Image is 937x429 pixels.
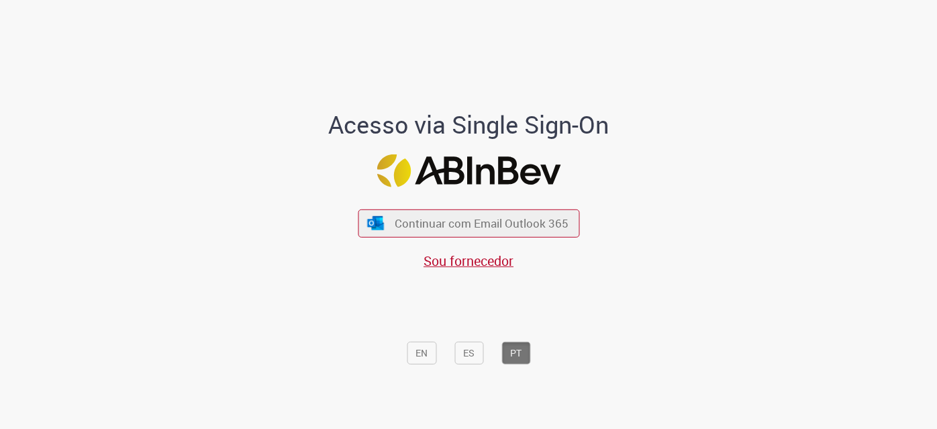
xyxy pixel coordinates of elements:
button: ícone Azure/Microsoft 360 Continuar com Email Outlook 365 [358,209,579,237]
button: ES [454,342,483,365]
h1: Acesso via Single Sign-On [283,111,655,138]
img: ícone Azure/Microsoft 360 [366,216,385,230]
button: EN [407,342,436,365]
img: Logo ABInBev [377,154,560,187]
a: Sou fornecedor [424,251,513,269]
button: PT [501,342,530,365]
span: Continuar com Email Outlook 365 [395,216,569,231]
